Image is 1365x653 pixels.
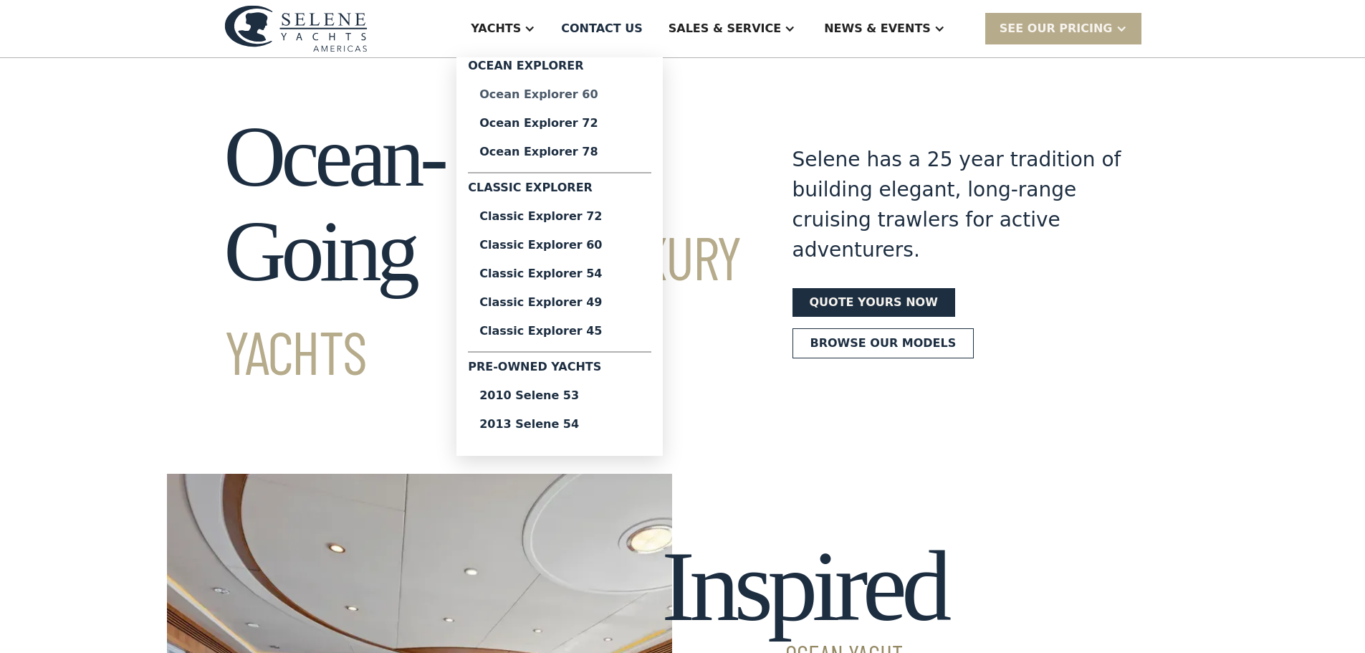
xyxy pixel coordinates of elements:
a: Classic Explorer 60 [468,231,651,259]
div: Classic Explorer 45 [479,325,640,337]
div: Classic Explorer 49 [479,297,640,308]
div: 2013 Selene 54 [479,419,640,430]
div: SEE Our Pricing [985,13,1141,44]
h1: Ocean-Going [224,110,741,394]
a: Classic Explorer 45 [468,317,651,345]
div: Classic Explorer 60 [479,239,640,251]
div: SEE Our Pricing [1000,20,1113,37]
div: Ocean Explorer [468,57,651,80]
nav: Yachts [456,57,663,456]
div: Sales & Service [669,20,781,37]
div: Contact US [561,20,643,37]
a: Browse our models [792,328,974,358]
div: News & EVENTS [824,20,931,37]
a: Ocean Explorer 60 [468,80,651,109]
div: 2010 Selene 53 [479,390,640,401]
div: Classic Explorer 72 [479,211,640,222]
div: Pre-Owned Yachts [468,358,651,381]
div: Selene has a 25 year tradition of building elegant, long-range cruising trawlers for active adven... [792,145,1122,265]
div: Classic Explorer [468,179,651,202]
img: logo [224,5,368,52]
a: Quote yours now [792,288,955,317]
a: 2010 Selene 53 [468,381,651,410]
a: Classic Explorer 54 [468,259,651,288]
div: Ocean Explorer 72 [479,118,640,129]
a: Classic Explorer 72 [468,202,651,231]
a: Ocean Explorer 72 [468,109,651,138]
div: Classic Explorer 54 [479,268,640,280]
a: Classic Explorer 49 [468,288,651,317]
div: Ocean Explorer 78 [479,146,640,158]
div: Yachts [471,20,521,37]
div: Ocean Explorer 60 [479,89,640,100]
a: Ocean Explorer 78 [468,138,651,166]
a: 2013 Selene 54 [468,410,651,439]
